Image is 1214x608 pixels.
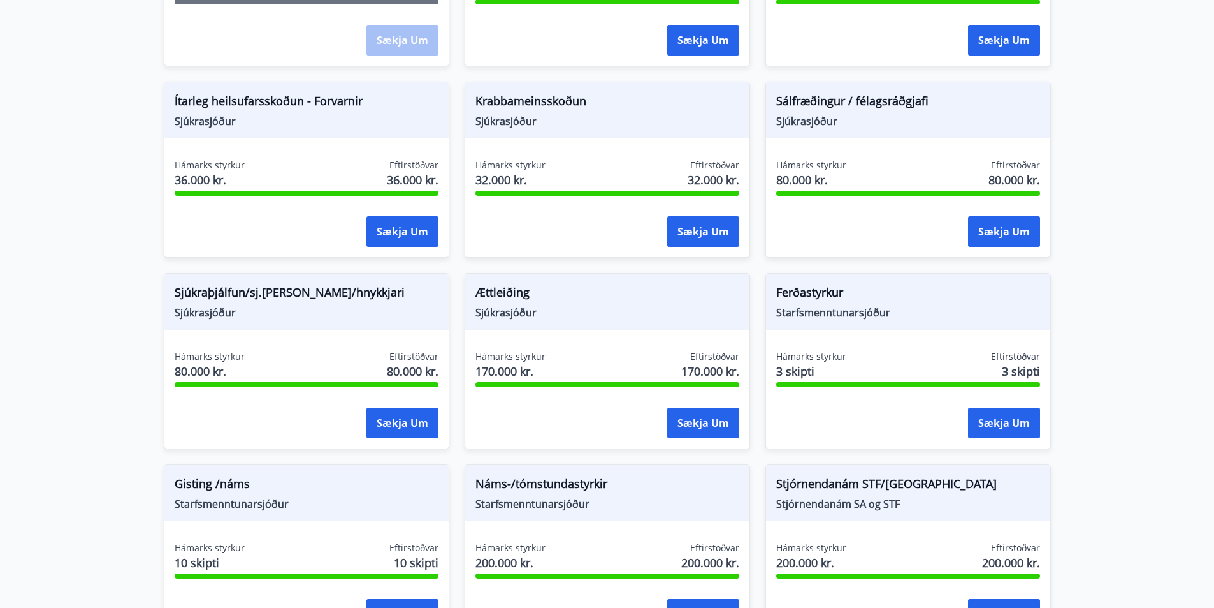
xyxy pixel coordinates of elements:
[776,554,846,571] span: 200.000 kr.
[475,475,739,497] span: Náms-/tómstundastyrkir
[776,114,1040,128] span: Sjúkrasjóður
[175,350,245,363] span: Hámarks styrkur
[175,475,438,497] span: Gisting /náms
[175,93,438,114] span: Ítarleg heilsufarsskoðun - Forvarnir
[389,350,438,363] span: Eftirstöðvar
[776,497,1040,511] span: Stjórnendanám SA og STF
[475,159,546,172] span: Hámarks styrkur
[988,172,1040,188] span: 80.000 kr.
[968,216,1040,247] button: Sækja um
[968,408,1040,438] button: Sækja um
[776,306,1040,320] span: Starfsmenntunarsjóður
[366,216,438,247] button: Sækja um
[175,542,245,554] span: Hámarks styrkur
[776,475,1040,497] span: Stjórnendanám STF/[GEOGRAPHIC_DATA]
[776,172,846,188] span: 80.000 kr.
[776,159,846,172] span: Hámarks styrkur
[681,554,739,571] span: 200.000 kr.
[475,93,739,114] span: Krabbameinsskoðun
[394,554,438,571] span: 10 skipti
[776,542,846,554] span: Hámarks styrkur
[475,497,739,511] span: Starfsmenntunarsjóður
[667,408,739,438] button: Sækja um
[982,554,1040,571] span: 200.000 kr.
[475,554,546,571] span: 200.000 kr.
[690,542,739,554] span: Eftirstöðvar
[175,159,245,172] span: Hámarks styrkur
[175,172,245,188] span: 36.000 kr.
[475,284,739,306] span: Ættleiðing
[175,497,438,511] span: Starfsmenntunarsjóður
[776,284,1040,306] span: Ferðastyrkur
[991,159,1040,172] span: Eftirstöðvar
[475,363,546,380] span: 170.000 kr.
[475,542,546,554] span: Hámarks styrkur
[475,350,546,363] span: Hámarks styrkur
[776,363,846,380] span: 3 skipti
[175,114,438,128] span: Sjúkrasjóður
[690,159,739,172] span: Eftirstöðvar
[776,350,846,363] span: Hámarks styrkur
[175,363,245,380] span: 80.000 kr.
[175,554,245,571] span: 10 skipti
[991,542,1040,554] span: Eftirstöðvar
[475,306,739,320] span: Sjúkrasjóður
[1002,363,1040,380] span: 3 skipti
[389,542,438,554] span: Eftirstöðvar
[366,408,438,438] button: Sækja um
[175,284,438,306] span: Sjúkraþjálfun/sj.[PERSON_NAME]/hnykkjari
[681,363,739,380] span: 170.000 kr.
[475,172,546,188] span: 32.000 kr.
[387,172,438,188] span: 36.000 kr.
[475,114,739,128] span: Sjúkrasjóður
[991,350,1040,363] span: Eftirstöðvar
[175,306,438,320] span: Sjúkrasjóður
[389,159,438,172] span: Eftirstöðvar
[776,93,1040,114] span: Sálfræðingur / félagsráðgjafi
[690,350,739,363] span: Eftirstöðvar
[688,172,739,188] span: 32.000 kr.
[667,25,739,56] button: Sækja um
[667,216,739,247] button: Sækja um
[968,25,1040,56] button: Sækja um
[387,363,438,380] span: 80.000 kr.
